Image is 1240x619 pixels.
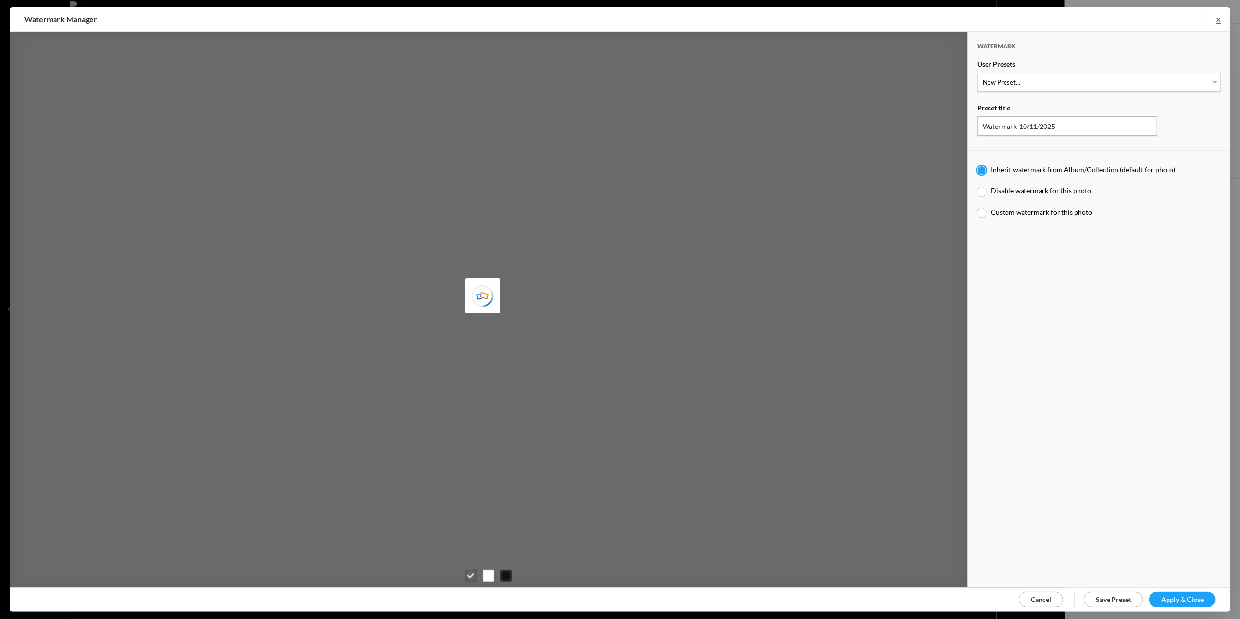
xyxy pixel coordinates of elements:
[24,7,801,32] h2: Watermark Manager
[977,104,1010,116] span: Preset title
[1161,595,1204,603] span: Apply & Close
[1019,592,1063,607] a: Cancel
[1084,592,1143,607] a: Save Preset
[991,208,1093,216] span: Custom watermark for this photo
[1031,595,1051,603] span: Cancel
[1096,595,1131,603] span: Save Preset
[1206,7,1230,31] a: ×
[1149,592,1216,607] a: Apply & Close
[977,60,1015,73] span: User Presets
[991,186,1092,195] span: Disable watermark for this photo
[991,165,1176,174] span: Inherit watermark from Album/Collection (default for photo)
[977,42,1016,58] span: Watermark
[977,116,1157,136] input: Name for your Watermark Preset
